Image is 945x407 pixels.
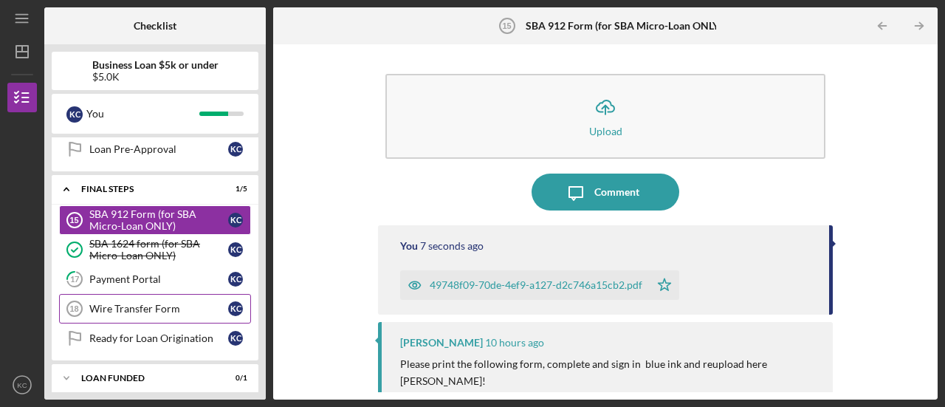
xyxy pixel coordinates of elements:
div: Final Steps [81,185,210,194]
a: 18Wire Transfer FormKC [59,294,251,324]
div: SBA 912 Form (for SBA Micro-Loan ONLY) [89,208,228,232]
div: Loan Pre-Approval [89,143,228,155]
div: K C [66,106,83,123]
div: Ready for Loan Origination [89,332,228,344]
p: Please print the following form, complete and sign in blue ink and reupload here [PERSON_NAME]! [400,356,818,389]
div: Upload [589,126,622,137]
tspan: 18 [69,304,78,313]
b: Checklist [134,20,176,32]
a: 15SBA 912 Form (for SBA Micro-Loan ONLY)KC [59,205,251,235]
div: 49748f09-70de-4ef9-a127-d2c746a15cb2.pdf [430,279,642,291]
div: K C [228,213,243,228]
div: Wire Transfer Form [89,303,228,315]
tspan: 15 [69,216,78,225]
div: $5.0K [92,71,219,83]
button: Comment [532,174,679,211]
a: Loan Pre-ApprovalKC [59,134,251,164]
a: SBA 1624 form (for SBA Micro-Loan ONLY)KC [59,235,251,264]
a: 17Payment PortalKC [59,264,251,294]
time: 2025-08-20 00:39 [420,240,484,252]
div: K C [228,242,243,257]
div: K C [228,142,243,157]
tspan: 15 [502,21,511,30]
div: LOAN FUNDED [81,374,210,383]
div: You [400,240,418,252]
div: K C [228,272,243,287]
button: 49748f09-70de-4ef9-a127-d2c746a15cb2.pdf [400,270,679,300]
button: Upload [385,74,825,159]
tspan: 17 [70,275,80,284]
div: Comment [594,174,639,211]
div: [PERSON_NAME] [400,337,483,349]
div: 1 / 5 [221,185,247,194]
button: KC [7,370,37,400]
b: Business Loan $5k or under [92,59,219,71]
div: 0 / 1 [221,374,247,383]
div: K C [228,331,243,346]
text: KC [17,381,27,389]
div: K C [228,301,243,316]
div: SBA 1624 form (for SBA Micro-Loan ONLY) [89,238,228,261]
div: Payment Portal [89,273,228,285]
a: Ready for Loan OriginationKC [59,324,251,353]
time: 2025-08-19 14:35 [485,337,544,349]
b: SBA 912 Form (for SBA Micro-Loan ONLY) [526,20,722,32]
div: You [86,101,199,126]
